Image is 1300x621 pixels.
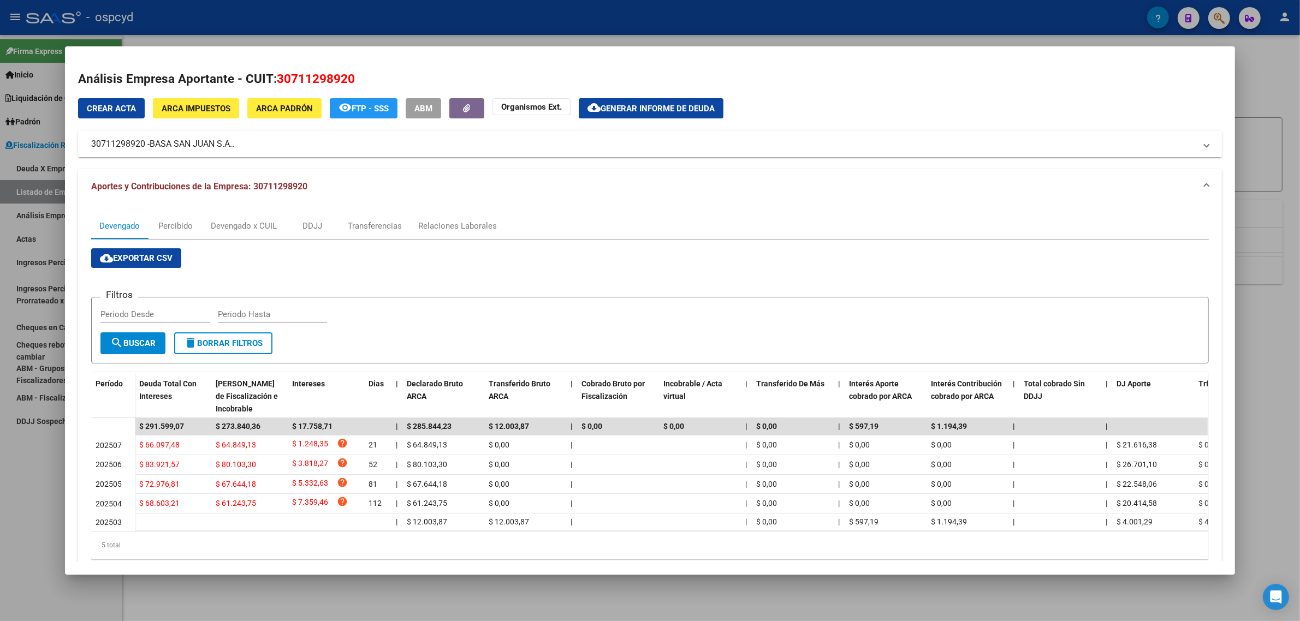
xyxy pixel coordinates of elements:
datatable-header-cell: Dias [364,372,391,420]
span: $ 12.003,87 [489,422,529,431]
span: | [396,422,398,431]
span: | [745,379,747,388]
div: Devengado x CUIL [211,220,277,232]
span: | [571,499,572,507]
button: ABM [406,98,441,118]
span: 112 [369,499,382,507]
span: $ 66.097,48 [139,440,180,449]
span: $ 5.332,63 [292,477,328,492]
span: $ 0,00 [1198,499,1219,507]
span: 202507 [96,441,122,450]
span: | [1013,517,1014,526]
span: $ 67.644,18 [407,480,447,488]
span: $ 0,00 [931,460,952,469]
span: | [745,460,747,469]
div: Transferencias [348,220,402,232]
h2: Análisis Empresa Aportante - CUIT: [78,70,1222,88]
button: Crear Acta [78,98,145,118]
datatable-header-cell: Interés Contribución cobrado por ARCA [927,372,1008,420]
span: 52 [369,460,377,469]
i: help [337,477,348,488]
span: | [838,460,840,469]
span: $ 22.548,06 [1117,480,1157,488]
span: $ 72.976,81 [139,480,180,488]
span: Deuda Total Con Intereses [139,379,197,401]
span: | [838,480,840,488]
span: Cobrado Bruto por Fiscalización [581,379,645,401]
span: $ 0,00 [489,460,509,469]
span: Transferido De Más [756,379,824,388]
datatable-header-cell: DJ Aporte [1112,372,1194,420]
span: $ 0,00 [756,440,777,449]
span: ARCA Padrón [256,104,313,114]
span: $ 68.603,21 [139,499,180,507]
span: FTP - SSS [352,104,389,114]
span: | [745,517,747,526]
span: $ 7.359,46 [292,496,328,511]
span: Total cobrado Sin DDJJ [1024,379,1085,401]
mat-icon: cloud_download [100,252,113,265]
i: help [337,457,348,468]
div: 5 total [91,532,1209,559]
span: $ 4.001,29 [1117,517,1153,526]
span: $ 0,00 [849,499,870,507]
span: | [838,499,840,507]
span: $ 1.194,39 [931,517,967,526]
span: $ 12.003,87 [407,517,447,526]
span: 202504 [96,499,122,508]
span: 81 [369,480,377,488]
span: Dias [369,379,384,388]
div: Devengado [99,220,140,232]
span: $ 21.616,38 [1117,440,1157,449]
span: $ 285.844,23 [407,422,452,431]
span: $ 67.644,18 [216,480,256,488]
span: | [1106,517,1107,526]
span: | [396,460,397,469]
span: | [571,460,572,469]
span: | [571,440,572,449]
span: | [396,480,397,488]
span: $ 4.001,29 [1198,517,1234,526]
span: $ 0,00 [1198,480,1219,488]
span: | [1013,440,1014,449]
span: $ 0,00 [756,517,777,526]
span: | [396,379,398,388]
datatable-header-cell: Cobrado Bruto por Fiscalización [577,372,659,420]
span: $ 0,00 [849,460,870,469]
span: | [571,379,573,388]
span: | [745,499,747,507]
button: ARCA Padrón [247,98,322,118]
datatable-header-cell: Deuda Total Con Intereses [135,372,211,420]
span: $ 20.414,58 [1117,499,1157,507]
span: 202505 [96,480,122,488]
span: | [396,517,397,526]
span: | [838,440,840,449]
mat-icon: remove_red_eye [339,101,352,114]
button: Exportar CSV [91,248,181,268]
span: $ 1.248,35 [292,438,328,452]
span: | [1013,379,1015,388]
strong: Organismos Ext. [501,102,562,112]
span: $ 3.818,27 [292,457,328,472]
i: help [337,496,348,507]
span: $ 0,00 [489,440,509,449]
div: Relaciones Laborales [418,220,497,232]
span: $ 64.849,13 [216,440,256,449]
datatable-header-cell: | [1008,372,1019,420]
div: Open Intercom Messenger [1263,584,1289,610]
span: $ 0,00 [849,480,870,488]
i: help [337,438,348,449]
span: Aportes y Contribuciones de la Empresa: 30711298920 [91,181,307,192]
span: | [838,379,840,388]
mat-panel-title: 30711298920 - [91,138,1196,151]
div: DDJJ [302,220,322,232]
datatable-header-cell: | [391,372,402,420]
span: $ 597,19 [849,517,878,526]
button: Borrar Filtros [174,332,272,354]
datatable-header-cell: | [566,372,577,420]
datatable-header-cell: Trf Aporte [1194,372,1276,420]
div: Aportes y Contribuciones de la Empresa: 30711298920 [78,204,1222,576]
span: $ 0,00 [756,480,777,488]
span: $ 0,00 [756,499,777,507]
datatable-header-cell: Transferido Bruto ARCA [484,372,566,420]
